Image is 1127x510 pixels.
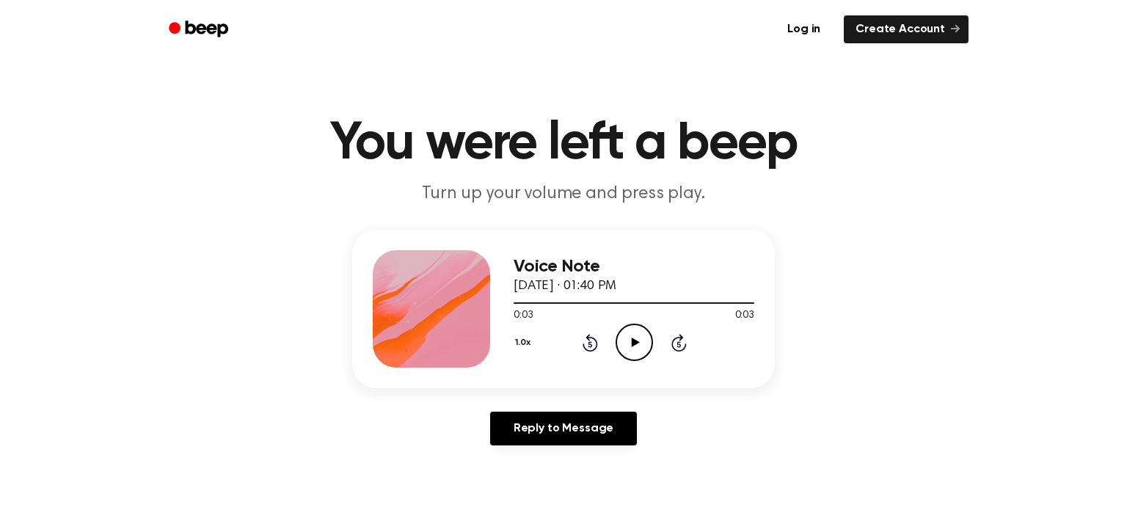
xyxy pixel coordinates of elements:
span: 0:03 [514,308,533,324]
a: Reply to Message [490,412,637,445]
p: Turn up your volume and press play. [282,182,845,206]
a: Create Account [844,15,969,43]
span: [DATE] · 01:40 PM [514,280,616,293]
h3: Voice Note [514,257,754,277]
a: Log in [773,12,835,46]
h1: You were left a beep [188,117,939,170]
a: Beep [158,15,241,44]
button: 1.0x [514,330,536,355]
span: 0:03 [735,308,754,324]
